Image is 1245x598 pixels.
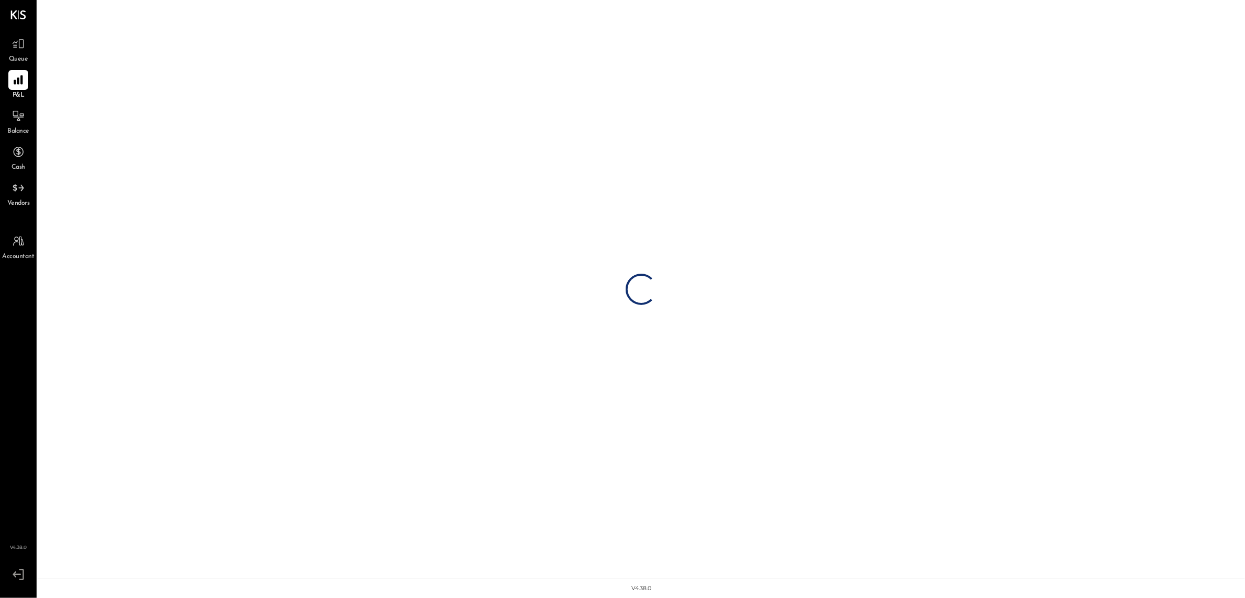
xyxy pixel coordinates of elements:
[1,106,36,136] a: Balance
[3,252,34,262] span: Accountant
[7,127,29,136] span: Balance
[1,70,36,100] a: P&L
[1,231,36,262] a: Accountant
[9,55,28,64] span: Queue
[1,142,36,172] a: Cash
[631,584,651,593] div: v 4.38.0
[7,199,30,208] span: Vendors
[13,91,25,100] span: P&L
[11,163,25,172] span: Cash
[1,34,36,64] a: Queue
[1,178,36,208] a: Vendors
